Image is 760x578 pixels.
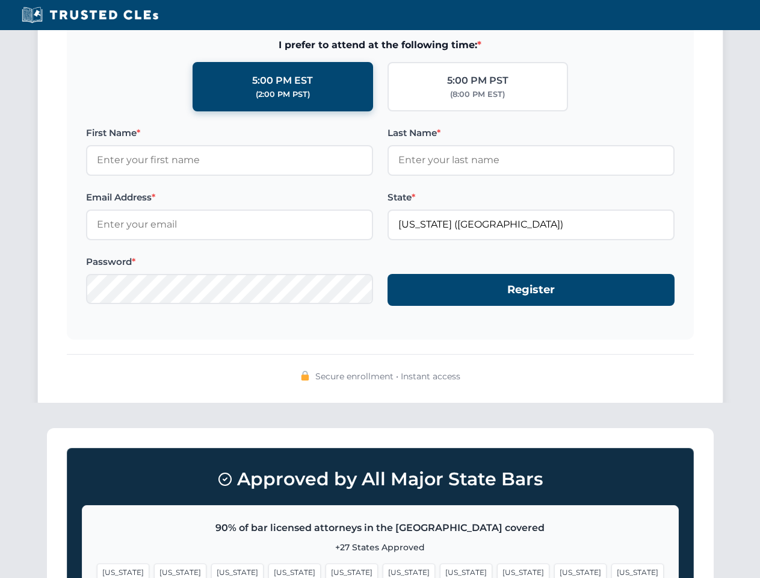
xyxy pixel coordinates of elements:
[82,463,679,496] h3: Approved by All Major State Bars
[252,73,313,89] div: 5:00 PM EST
[97,541,664,554] p: +27 States Approved
[86,37,675,53] span: I prefer to attend at the following time:
[86,210,373,240] input: Enter your email
[86,145,373,175] input: Enter your first name
[388,274,675,306] button: Register
[388,145,675,175] input: Enter your last name
[388,126,675,140] label: Last Name
[315,370,460,383] span: Secure enrollment • Instant access
[86,126,373,140] label: First Name
[86,190,373,205] label: Email Address
[86,255,373,269] label: Password
[256,89,310,101] div: (2:00 PM PST)
[300,371,310,381] img: 🔒
[388,210,675,240] input: Florida (FL)
[97,520,664,536] p: 90% of bar licensed attorneys in the [GEOGRAPHIC_DATA] covered
[447,73,508,89] div: 5:00 PM PST
[450,89,505,101] div: (8:00 PM EST)
[388,190,675,205] label: State
[18,6,162,24] img: Trusted CLEs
